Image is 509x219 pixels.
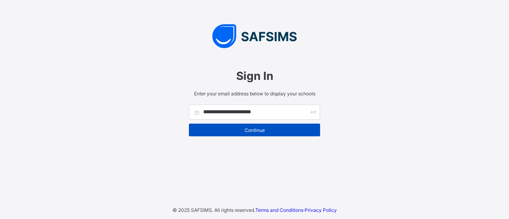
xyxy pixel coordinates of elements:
span: · [255,207,337,213]
a: Privacy Policy [305,207,337,213]
span: Sign In [189,69,320,83]
span: Continue [195,127,314,133]
img: SAFSIMS Logo [181,24,328,48]
span: © 2025 SAFSIMS. All rights reserved. [173,207,255,213]
a: Terms and Conditions [255,207,303,213]
span: Enter your email address below to display your schools [189,91,320,97]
